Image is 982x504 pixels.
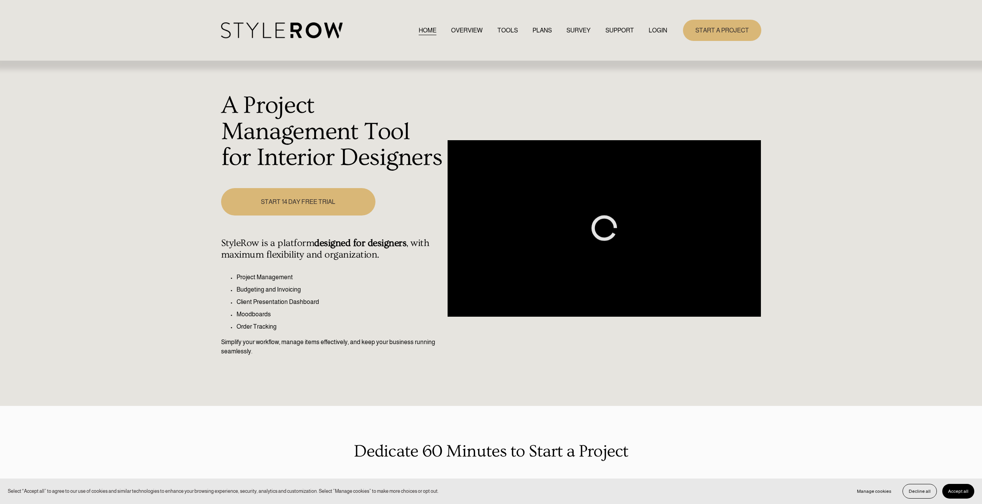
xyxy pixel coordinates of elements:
a: OVERVIEW [451,25,483,36]
p: Select “Accept all” to agree to our use of cookies and similar technologies to enhance your brows... [8,487,439,495]
p: Order Tracking [237,322,444,331]
strong: designed for designers [314,238,406,249]
p: Project Management [237,273,444,282]
img: StyleRow [221,22,343,38]
a: HOME [419,25,436,36]
span: Accept all [948,489,968,494]
a: LOGIN [649,25,667,36]
p: Dedicate 60 Minutes to Start a Project [221,438,761,464]
a: START A PROJECT [683,20,761,41]
p: Client Presentation Dashboard [237,297,444,307]
p: Moodboards [237,310,444,319]
a: folder dropdown [605,25,634,36]
button: Accept all [942,484,974,499]
button: Manage cookies [851,484,897,499]
span: Manage cookies [857,489,891,494]
p: Budgeting and Invoicing [237,285,444,294]
a: TOOLS [497,25,518,36]
span: SUPPORT [605,26,634,35]
a: SURVEY [566,25,590,36]
button: Decline all [903,484,937,499]
span: Decline all [909,489,931,494]
a: PLANS [532,25,552,36]
h4: StyleRow is a platform , with maximum flexibility and organization. [221,238,444,261]
h1: A Project Management Tool for Interior Designers [221,93,444,171]
p: Simplify your workflow, manage items effectively, and keep your business running seamlessly. [221,338,444,356]
a: START 14 DAY FREE TRIAL [221,188,375,216]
